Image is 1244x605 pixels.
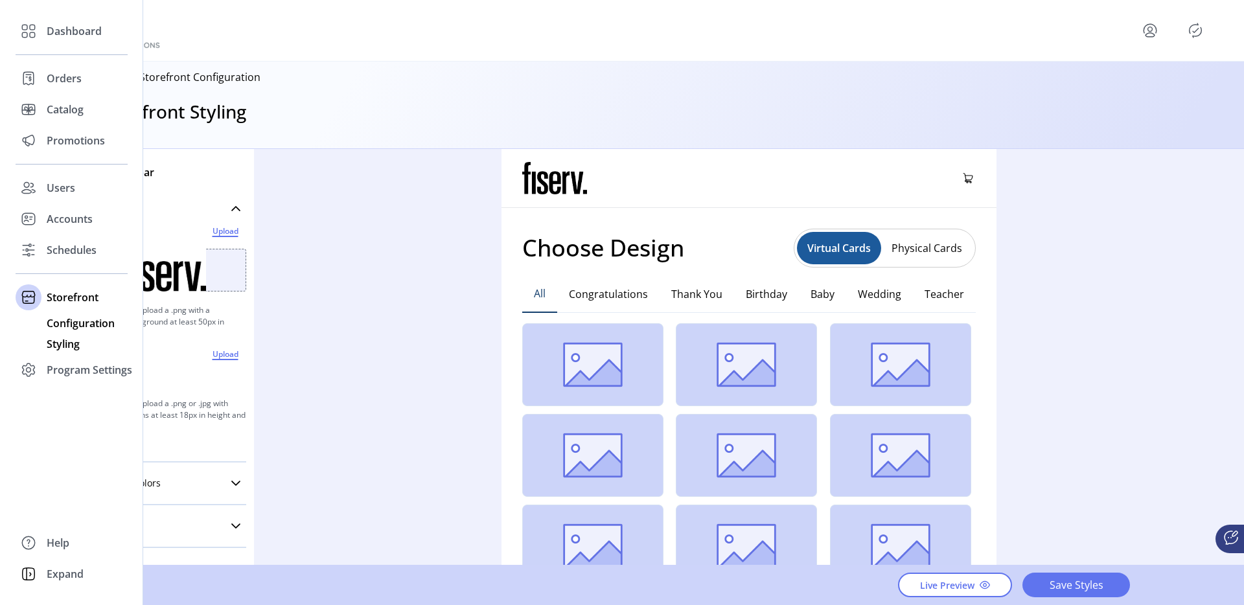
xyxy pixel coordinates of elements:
[1022,573,1130,597] button: Save Styles
[797,232,881,264] button: Virtual Cards
[47,336,80,352] span: Styling
[101,69,260,85] p: Back to Storefront Configuration
[799,275,846,313] button: Baby
[80,513,246,539] a: Typography
[80,470,246,496] a: Background colors
[1185,20,1206,41] button: Publisher Panel
[47,290,98,305] span: Storefront
[96,98,246,125] h3: Storefront Styling
[80,393,246,438] p: For best results upload a .png or .jpg with square dimensions at least 18px in height and width.
[557,275,660,313] button: Congratulations
[47,535,69,551] span: Help
[881,238,973,258] button: Physical Cards
[913,275,976,313] button: Teacher
[80,299,246,345] p: For best results upload a .png with a transparent background at least 50px in height.
[47,362,132,378] span: Program Settings
[846,275,913,313] button: Wedding
[206,223,244,239] span: Upload
[47,242,97,258] span: Schedules
[898,573,1012,597] button: Live Preview
[47,211,93,227] span: Accounts
[47,23,102,39] span: Dashboard
[47,71,82,86] span: Orders
[47,180,75,196] span: Users
[522,275,557,313] button: All
[47,133,105,148] span: Promotions
[522,231,684,266] h1: Choose Design
[920,578,974,592] span: Live Preview
[80,222,246,453] div: Brand
[660,275,734,313] button: Thank You
[1140,20,1160,41] button: menu
[1039,577,1113,593] span: Save Styles
[206,347,244,362] span: Upload
[47,566,84,582] span: Expand
[47,315,115,331] span: Configuration
[47,102,84,117] span: Catalog
[80,165,246,180] p: Styling Toolbar
[734,275,799,313] button: Birthday
[80,196,246,222] a: Brand
[80,556,246,582] a: Primary Button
